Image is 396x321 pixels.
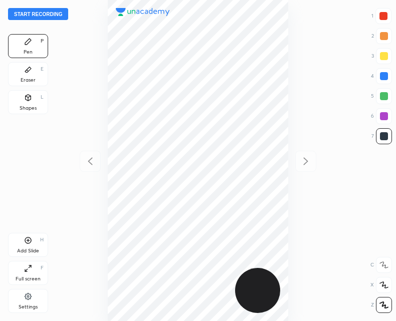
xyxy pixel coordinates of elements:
div: Settings [19,304,38,309]
div: H [40,237,44,242]
div: L [41,95,44,100]
div: X [370,277,392,293]
div: 4 [371,68,392,84]
div: Z [371,297,392,313]
div: 6 [371,108,392,124]
div: Add Slide [17,248,39,253]
div: C [370,257,392,273]
div: 7 [371,128,392,144]
div: 2 [371,28,392,44]
img: logo.38c385cc.svg [116,8,170,16]
div: Eraser [21,78,36,83]
div: P [41,39,44,44]
div: Shapes [20,106,37,111]
div: 5 [371,88,392,104]
button: Start recording [8,8,68,20]
div: E [41,67,44,72]
div: 3 [371,48,392,64]
div: F [41,265,44,270]
div: Pen [24,50,33,55]
div: Full screen [16,276,41,281]
div: 1 [371,8,391,24]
